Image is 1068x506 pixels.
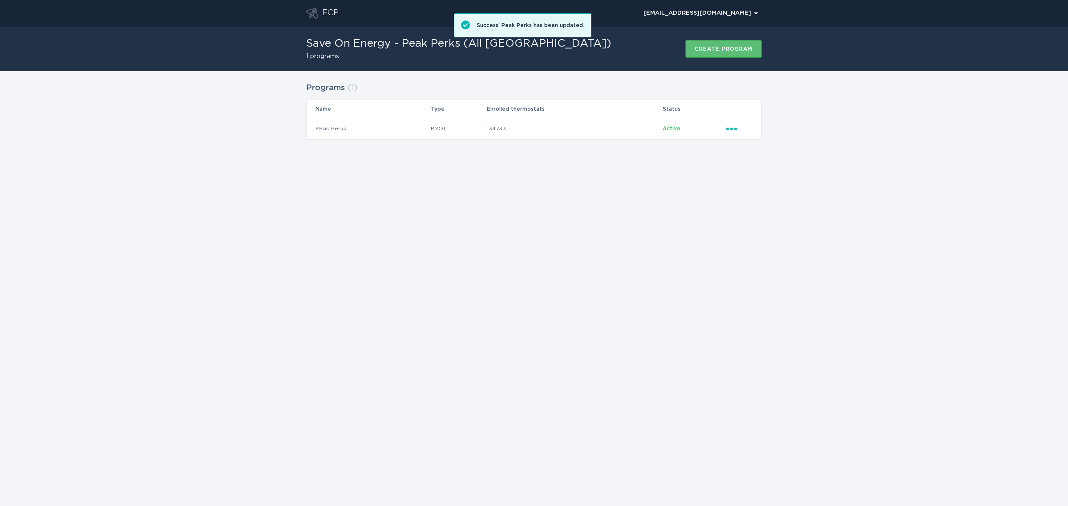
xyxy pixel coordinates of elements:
div: ECP [322,8,339,19]
h2: Programs [306,80,345,96]
th: Enrolled thermostats [486,100,662,118]
th: Type [430,100,486,118]
button: Go to dashboard [306,8,318,19]
td: 134733 [486,118,662,139]
button: Open user account details [639,7,762,20]
tr: 17f24b97e58a414881f77a8ad59767bc [307,118,761,139]
h2: 1 programs [306,53,611,60]
h1: Save On Energy - Peak Perks (All [GEOGRAPHIC_DATA]) [306,38,611,49]
td: BYOT [430,118,486,139]
div: Create program [695,46,752,52]
div: Success! Peak Perks has been updated. [477,21,584,29]
div: Popover menu [726,124,752,133]
div: Popover menu [639,7,762,20]
div: [EMAIL_ADDRESS][DOMAIN_NAME] [643,11,758,16]
span: Active [663,126,680,131]
th: Name [307,100,430,118]
th: Status [662,100,726,118]
span: ( 1 ) [348,84,357,92]
button: Create program [685,40,762,58]
tr: Table Headers [307,100,761,118]
td: Peak Perks [307,118,430,139]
